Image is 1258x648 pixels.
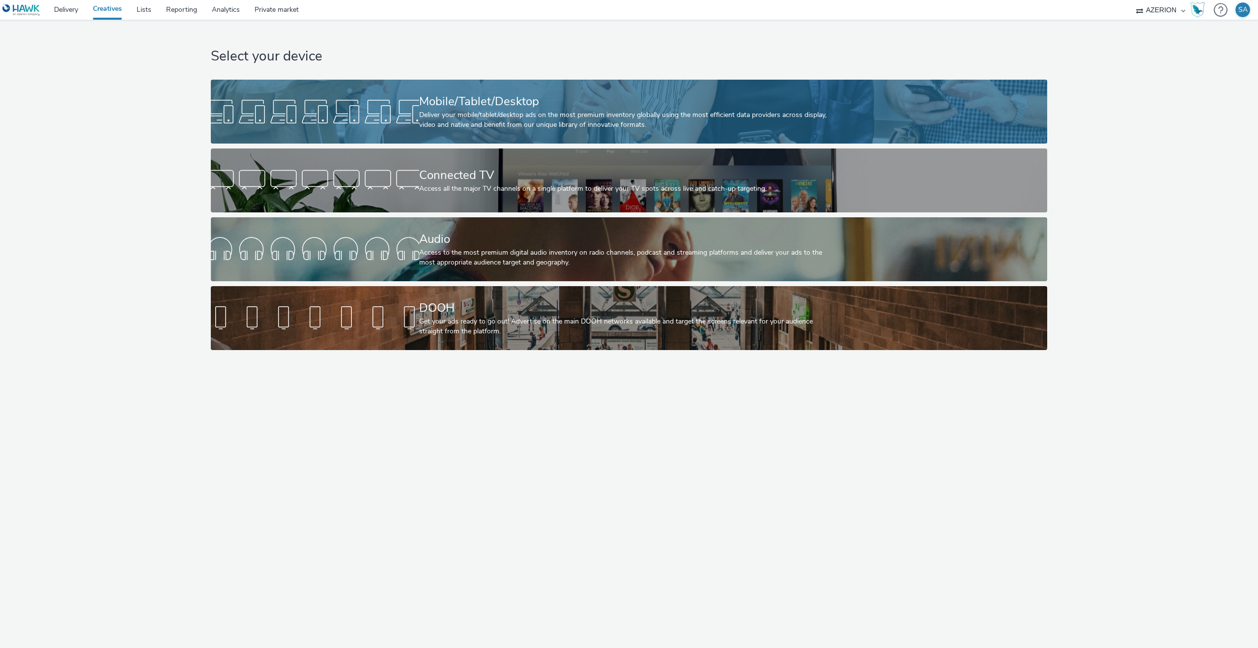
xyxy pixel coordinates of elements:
[1190,2,1209,18] a: Hawk Academy
[211,80,1047,144] a: Mobile/Tablet/DesktopDeliver your mobile/tablet/desktop ads on the most premium inventory globall...
[419,184,835,194] div: Access all the major TV channels on a single platform to deliver your TV spots across live and ca...
[211,286,1047,350] a: DOOHGet your ads ready to go out! Advertise on the main DOOH networks available and target the sc...
[419,93,835,110] div: Mobile/Tablet/Desktop
[419,317,835,337] div: Get your ads ready to go out! Advertise on the main DOOH networks available and target the screen...
[419,248,835,268] div: Access to the most premium digital audio inventory on radio channels, podcast and streaming platf...
[1238,2,1248,17] div: SA
[419,299,835,317] div: DOOH
[419,231,835,248] div: Audio
[2,4,40,16] img: undefined Logo
[211,217,1047,281] a: AudioAccess to the most premium digital audio inventory on radio channels, podcast and streaming ...
[211,47,1047,66] h1: Select your device
[1190,2,1205,18] img: Hawk Academy
[211,148,1047,212] a: Connected TVAccess all the major TV channels on a single platform to deliver your TV spots across...
[419,167,835,184] div: Connected TV
[419,110,835,130] div: Deliver your mobile/tablet/desktop ads on the most premium inventory globally using the most effi...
